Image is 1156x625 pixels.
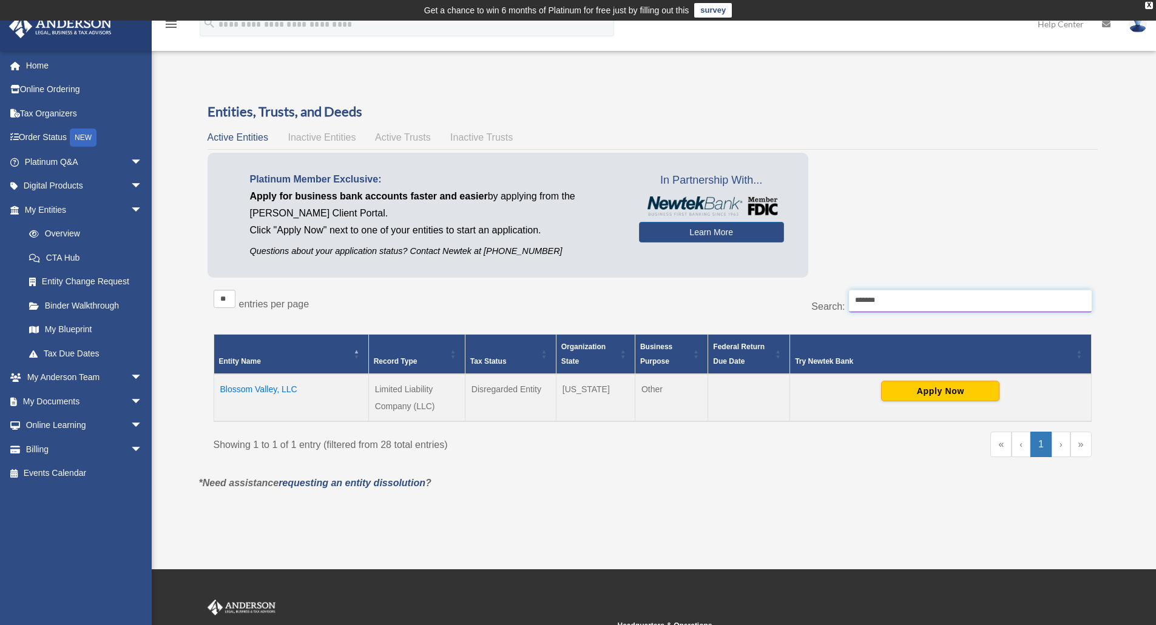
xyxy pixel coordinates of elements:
[1052,432,1070,457] a: Next
[8,174,161,198] a: Digital Productsarrow_drop_down
[1012,432,1030,457] a: Previous
[164,17,178,32] i: menu
[635,335,708,375] th: Business Purpose: Activate to sort
[375,132,431,142] span: Active Trusts
[279,478,425,488] a: requesting an entity dissolution
[8,413,161,438] a: Online Learningarrow_drop_down
[811,301,845,312] label: Search:
[1145,2,1153,9] div: close
[990,432,1012,457] a: First
[556,335,635,375] th: Organization State: Activate to sort
[205,600,278,615] img: Anderson Advisors Platinum Portal
[8,437,161,461] a: Billingarrow_drop_down
[8,150,161,174] a: Platinum Q&Aarrow_drop_down
[17,318,155,342] a: My Blueprint
[219,357,261,366] span: Entity Name
[881,381,999,401] button: Apply Now
[214,335,368,375] th: Entity Name: Activate to invert sorting
[1070,432,1092,457] a: Last
[645,196,778,216] img: NewtekBankLogoSM.png
[288,132,356,142] span: Inactive Entities
[17,222,149,246] a: Overview
[8,389,161,413] a: My Documentsarrow_drop_down
[130,437,155,462] span: arrow_drop_down
[708,335,790,375] th: Federal Return Due Date: Activate to sort
[8,101,161,125] a: Tax Organizers
[8,78,161,102] a: Online Ordering
[8,125,161,150] a: Order StatusNEW
[470,357,507,366] span: Tax Status
[250,244,621,259] p: Questions about your application status? Contact Newtek at [PHONE_NUMBER]
[208,132,268,142] span: Active Entities
[1030,432,1052,457] a: 1
[465,335,556,375] th: Tax Status: Activate to sort
[130,174,155,199] span: arrow_drop_down
[214,374,368,421] td: Blossom Valley, LLC
[130,366,155,390] span: arrow_drop_down
[450,132,513,142] span: Inactive Trusts
[1129,15,1147,33] img: User Pic
[374,357,417,366] span: Record Type
[199,478,431,488] em: *Need assistance ?
[640,343,672,366] span: Business Purpose
[635,374,708,421] td: Other
[368,374,465,421] td: Limited Liability Company (LLC)
[130,389,155,414] span: arrow_drop_down
[556,374,635,421] td: [US_STATE]
[203,16,216,30] i: search
[465,374,556,421] td: Disregarded Entity
[639,171,784,190] span: In Partnership With...
[368,335,465,375] th: Record Type: Activate to sort
[17,293,155,318] a: Binder Walkthrough
[790,335,1091,375] th: Try Newtek Bank : Activate to sort
[17,246,155,270] a: CTA Hub
[130,413,155,438] span: arrow_drop_down
[250,188,621,222] p: by applying from the [PERSON_NAME] Client Portal.
[250,171,621,188] p: Platinum Member Exclusive:
[17,341,155,366] a: Tax Due Dates
[639,222,784,242] a: Learn More
[713,343,765,366] span: Federal Return Due Date
[250,191,488,201] span: Apply for business bank accounts faster and easier
[214,432,644,453] div: Showing 1 to 1 of 1 entry (filtered from 28 total entries)
[164,21,178,32] a: menu
[5,15,115,38] img: Anderson Advisors Platinum Portal
[8,198,155,222] a: My Entitiesarrow_drop_down
[8,53,161,78] a: Home
[8,366,161,390] a: My Anderson Teamarrow_drop_down
[17,270,155,294] a: Entity Change Request
[130,198,155,222] span: arrow_drop_down
[130,150,155,175] span: arrow_drop_down
[795,354,1072,369] div: Try Newtek Bank
[70,129,96,147] div: NEW
[208,102,1098,121] h3: Entities, Trusts, and Deeds
[8,461,161,486] a: Events Calendar
[239,299,309,309] label: entries per page
[424,3,689,18] div: Get a chance to win 6 months of Platinum for free just by filling out this
[561,343,606,366] span: Organization State
[250,222,621,239] p: Click "Apply Now" next to one of your entities to start an application.
[694,3,732,18] a: survey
